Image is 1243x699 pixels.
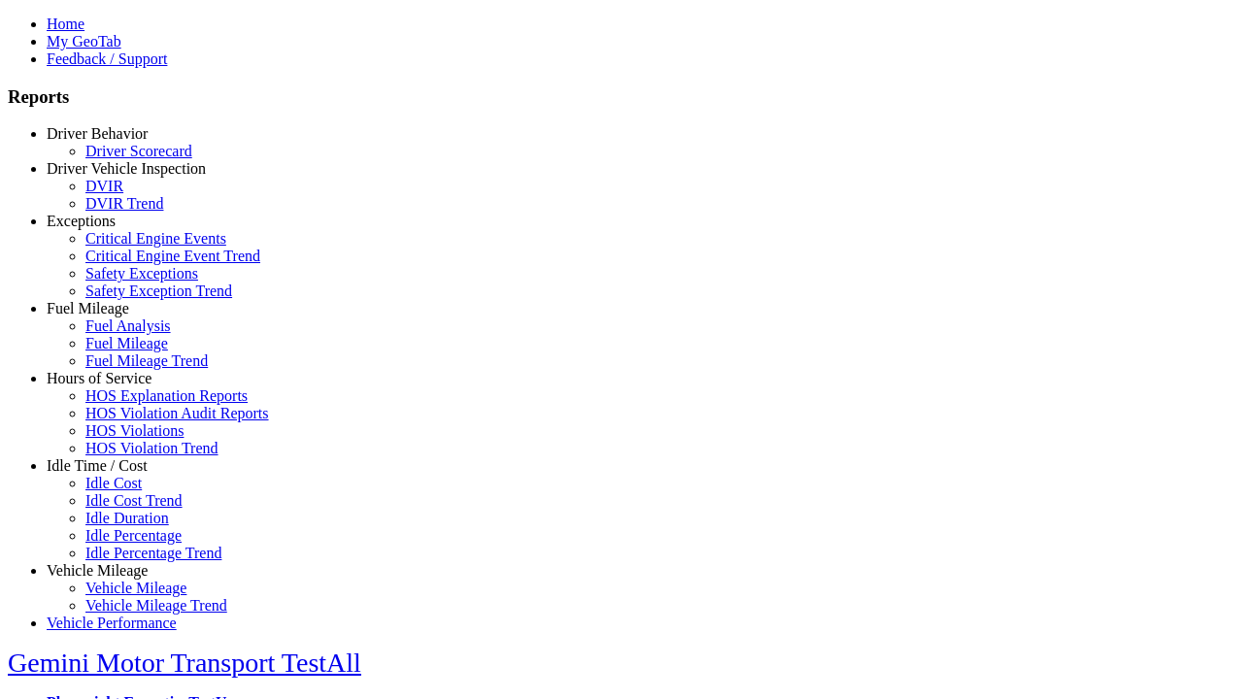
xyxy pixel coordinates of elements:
[85,195,163,212] a: DVIR Trend
[85,387,248,404] a: HOS Explanation Reports
[85,597,227,614] a: Vehicle Mileage Trend
[47,160,206,177] a: Driver Vehicle Inspection
[85,422,184,439] a: HOS Violations
[85,230,226,247] a: Critical Engine Events
[85,283,232,299] a: Safety Exception Trend
[85,335,168,351] a: Fuel Mileage
[85,178,123,194] a: DVIR
[47,50,167,67] a: Feedback / Support
[85,405,269,421] a: HOS Violation Audit Reports
[85,248,260,264] a: Critical Engine Event Trend
[85,580,186,596] a: Vehicle Mileage
[85,492,183,509] a: Idle Cost Trend
[8,648,361,678] a: Gemini Motor Transport TestAll
[47,457,148,474] a: Idle Time / Cost
[47,33,121,50] a: My GeoTab
[85,317,171,334] a: Fuel Analysis
[47,125,148,142] a: Driver Behavior
[47,213,116,229] a: Exceptions
[85,143,192,159] a: Driver Scorecard
[85,352,208,369] a: Fuel Mileage Trend
[47,300,129,316] a: Fuel Mileage
[8,86,1235,108] h3: Reports
[47,562,148,579] a: Vehicle Mileage
[85,527,182,544] a: Idle Percentage
[47,370,151,386] a: Hours of Service
[47,615,177,631] a: Vehicle Performance
[85,545,221,561] a: Idle Percentage Trend
[85,440,218,456] a: HOS Violation Trend
[85,510,169,526] a: Idle Duration
[85,265,198,282] a: Safety Exceptions
[47,16,84,32] a: Home
[85,475,142,491] a: Idle Cost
